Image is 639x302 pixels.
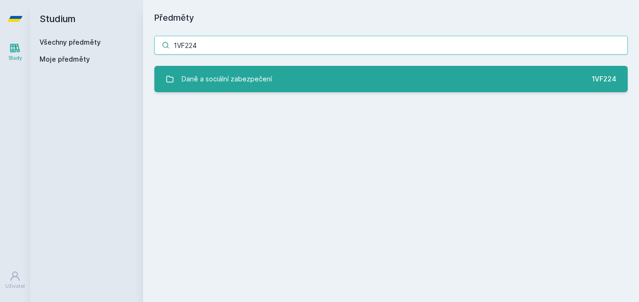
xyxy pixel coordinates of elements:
[8,55,22,62] div: Study
[154,66,628,92] a: Daně a sociální zabezpečení 1VF224
[40,38,101,46] a: Všechny předměty
[2,38,28,66] a: Study
[2,266,28,294] a: Uživatel
[154,36,628,55] input: Název nebo ident předmětu…
[5,283,25,290] div: Uživatel
[592,74,616,84] div: 1VF224
[40,55,90,64] span: Moje předměty
[154,11,628,24] h1: Předměty
[182,70,272,88] div: Daně a sociální zabezpečení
